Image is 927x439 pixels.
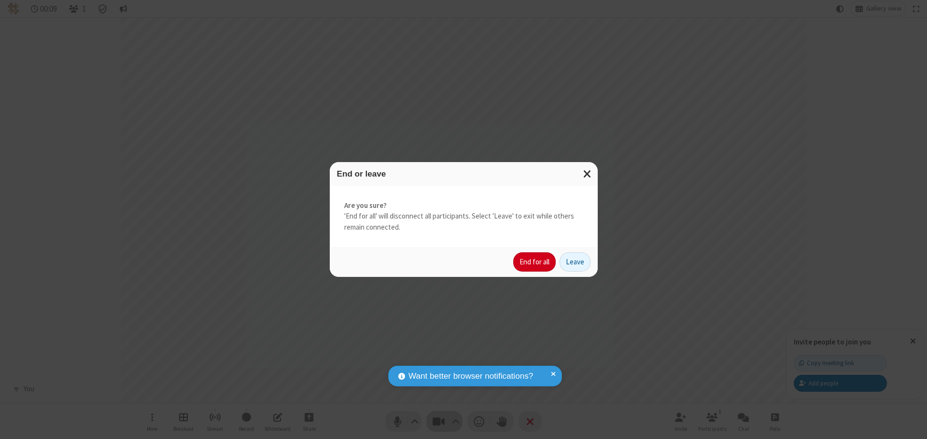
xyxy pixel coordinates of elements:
span: Want better browser notifications? [408,370,533,383]
h3: End or leave [337,169,590,178]
div: 'End for all' will disconnect all participants. Select 'Leave' to exit while others remain connec... [330,186,598,247]
strong: Are you sure? [344,200,583,211]
button: End for all [513,252,556,272]
button: Leave [560,252,590,272]
button: Close modal [577,162,598,186]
